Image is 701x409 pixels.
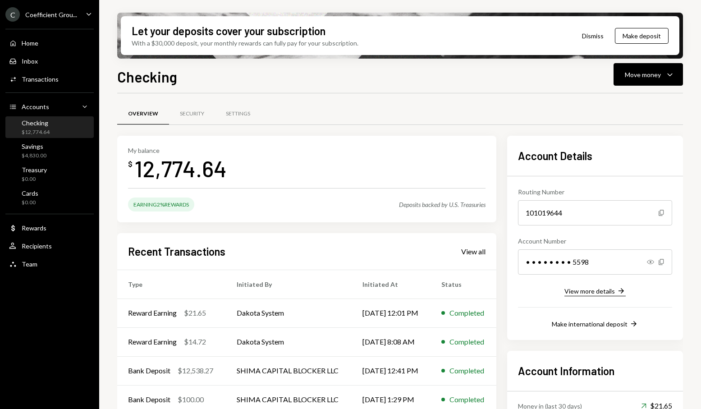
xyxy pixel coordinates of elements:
div: Completed [449,394,484,405]
a: Accounts [5,98,94,115]
div: Earning 2% Rewards [128,198,194,211]
div: Treasury [22,166,47,174]
div: $100.00 [178,394,204,405]
div: Move money [625,70,661,79]
div: $0.00 [22,199,38,207]
div: Deposits backed by U.S. Treasuries [399,201,486,208]
div: Recipients [22,242,52,250]
button: Make international deposit [552,319,638,329]
td: Dakota System [226,327,352,356]
a: Recipients [5,238,94,254]
td: SHIMA CAPITAL BLOCKER LLC [226,356,352,385]
td: [DATE] 8:08 AM [352,327,431,356]
a: Cards$0.00 [5,187,94,208]
a: Treasury$0.00 [5,163,94,185]
div: Completed [449,308,484,318]
div: $12,774.64 [22,129,50,136]
div: Account Number [518,236,672,246]
button: Dismiss [571,25,615,46]
div: Transactions [22,75,59,83]
div: With a $30,000 deposit, your monthly rewards can fully pay for your subscription. [132,38,358,48]
div: Reward Earning [128,308,177,318]
div: Reward Earning [128,336,177,347]
div: Completed [449,365,484,376]
td: [DATE] 12:01 PM [352,299,431,327]
div: • • • • • • • • 5598 [518,249,672,275]
div: Rewards [22,224,46,232]
a: Team [5,256,94,272]
div: $ [128,160,133,169]
h2: Account Details [518,148,672,163]
div: Let your deposits cover your subscription [132,23,325,38]
a: Rewards [5,220,94,236]
h1: Checking [117,68,177,86]
div: Settings [226,110,250,118]
div: Completed [449,336,484,347]
div: Inbox [22,57,38,65]
div: Bank Deposit [128,365,170,376]
div: C [5,7,20,22]
div: Savings [22,142,46,150]
div: Bank Deposit [128,394,170,405]
a: Home [5,35,94,51]
div: Make international deposit [552,320,628,328]
div: $4,830.00 [22,152,46,160]
div: My balance [128,147,227,154]
th: Initiated By [226,270,352,299]
a: Checking$12,774.64 [5,116,94,138]
th: Status [431,270,496,299]
h2: Account Information [518,363,672,378]
a: Transactions [5,71,94,87]
div: Routing Number [518,187,672,197]
div: Checking [22,119,50,127]
a: Savings$4,830.00 [5,140,94,161]
div: Overview [128,110,158,118]
th: Type [117,270,226,299]
a: Settings [215,102,261,125]
div: Security [180,110,204,118]
a: Inbox [5,53,94,69]
div: $0.00 [22,175,47,183]
div: $12,538.27 [178,365,213,376]
a: Security [169,102,215,125]
div: Home [22,39,38,47]
div: View all [461,247,486,256]
div: View more details [564,287,615,295]
div: Accounts [22,103,49,110]
th: Initiated At [352,270,431,299]
div: Cards [22,189,38,197]
h2: Recent Transactions [128,244,225,259]
div: Team [22,260,37,268]
button: View more details [564,286,626,296]
div: Coefficient Grou... [25,11,77,18]
div: $14.72 [184,336,206,347]
div: 101019644 [518,200,672,225]
td: Dakota System [226,299,352,327]
a: Overview [117,102,169,125]
button: Make deposit [615,28,669,44]
div: 12,774.64 [134,154,227,183]
td: [DATE] 12:41 PM [352,356,431,385]
button: Move money [614,63,683,86]
div: $21.65 [184,308,206,318]
a: View all [461,246,486,256]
